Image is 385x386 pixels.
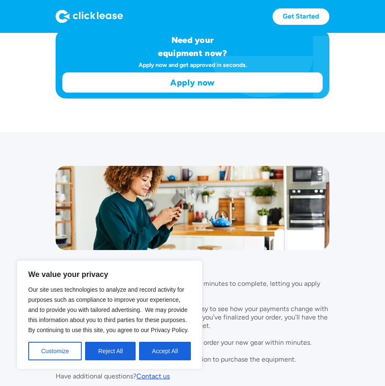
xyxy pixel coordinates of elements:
img: Logo [56,10,123,23]
h1: Need your [108,35,277,45]
button: Accept All [139,342,191,360]
button: Reject All [85,342,136,360]
div: Apply now and get approved in seconds. [108,61,277,69]
a: Apply now [63,73,322,92]
a: Get Started [273,8,329,25]
a: Contact us [136,372,170,381]
p: We value your privacy [28,269,191,280]
h1: equipment now? [108,48,277,58]
button: Customize [28,342,82,360]
h1: More information [56,258,329,275]
div: We value your privacy [17,261,202,369]
span: Our site uses technologies to analyze and record activity for purposes such as compliance to impr... [28,286,189,333]
p: Our application is available 24/7 and only takes 3 minutes to complete, letting you apply wheneve... [56,280,328,380]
